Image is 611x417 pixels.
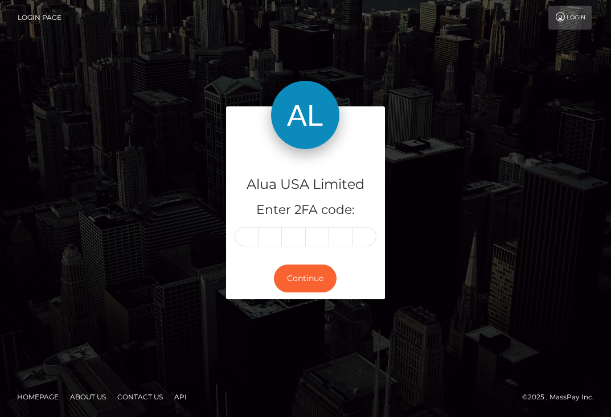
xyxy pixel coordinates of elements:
[548,6,592,30] a: Login
[13,388,63,406] a: Homepage
[113,388,167,406] a: Contact Us
[170,388,191,406] a: API
[522,391,602,403] div: © 2025 , MassPay Inc.
[65,388,110,406] a: About Us
[18,6,61,30] a: Login Page
[235,175,377,195] h4: Alua USA Limited
[235,201,377,219] h5: Enter 2FA code:
[274,265,337,292] button: Continue
[271,81,339,149] img: Alua USA Limited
